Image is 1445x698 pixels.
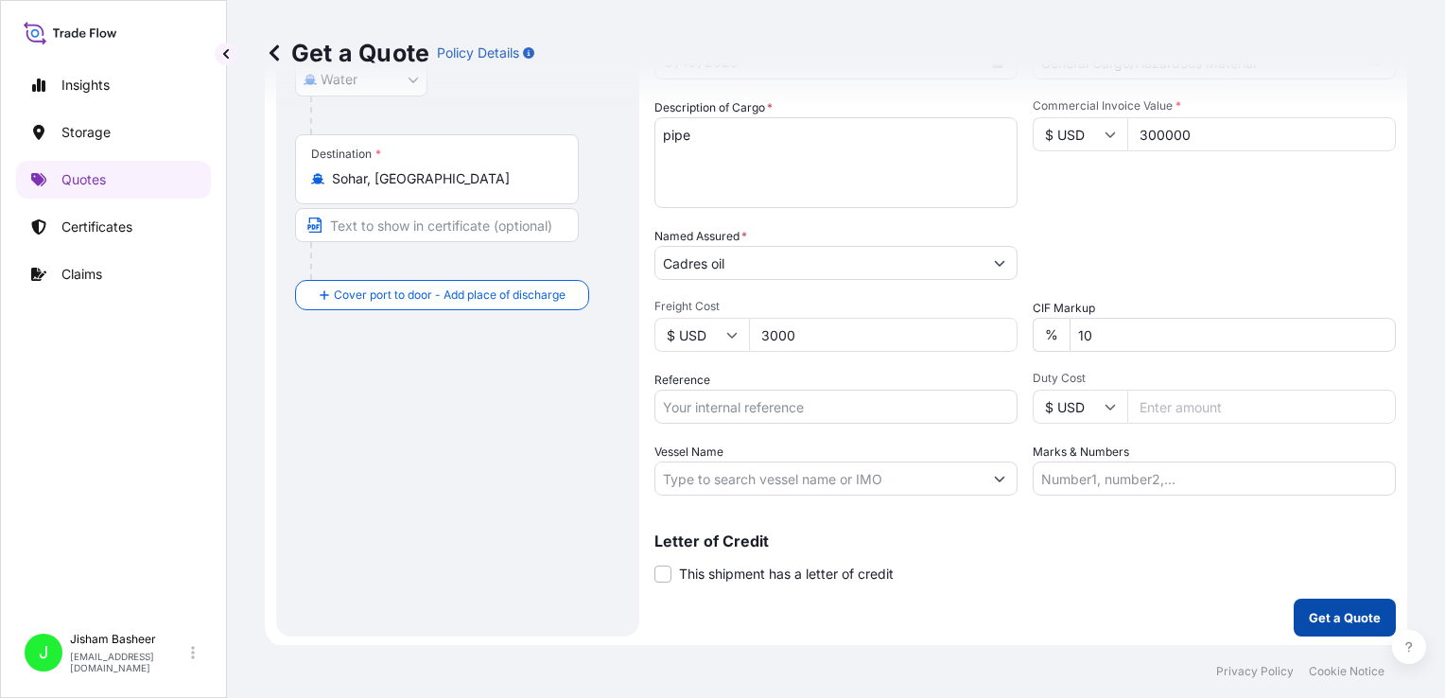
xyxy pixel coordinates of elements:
[1033,462,1396,496] input: Number1, number2,...
[295,208,579,242] input: Text to appear on certificate
[437,44,519,62] p: Policy Details
[654,443,723,462] label: Vessel Name
[1309,608,1381,627] p: Get a Quote
[749,318,1018,352] input: Enter amount
[983,462,1017,496] button: Show suggestions
[332,169,555,188] input: Destination
[654,533,1396,549] p: Letter of Credit
[1033,371,1396,386] span: Duty Cost
[1127,117,1396,151] input: Type amount
[1127,390,1396,424] input: Enter amount
[654,98,773,117] label: Description of Cargo
[1309,664,1384,679] a: Cookie Notice
[1070,318,1396,352] input: Enter percentage
[39,643,48,662] span: J
[1033,299,1095,318] label: CIF Markup
[654,227,747,246] label: Named Assured
[61,265,102,284] p: Claims
[654,371,710,390] label: Reference
[1216,664,1294,679] a: Privacy Policy
[295,280,589,310] button: Cover port to door - Add place of discharge
[70,632,187,647] p: Jisham Basheer
[61,76,110,95] p: Insights
[61,218,132,236] p: Certificates
[61,123,111,142] p: Storage
[265,38,429,68] p: Get a Quote
[654,390,1018,424] input: Your internal reference
[983,246,1017,280] button: Show suggestions
[16,113,211,151] a: Storage
[1033,443,1129,462] label: Marks & Numbers
[1294,599,1396,637] button: Get a Quote
[16,161,211,199] a: Quotes
[1033,318,1070,352] div: %
[70,651,187,673] p: [EMAIL_ADDRESS][DOMAIN_NAME]
[334,286,566,305] span: Cover port to door - Add place of discharge
[16,208,211,246] a: Certificates
[311,147,381,162] div: Destination
[61,170,106,189] p: Quotes
[654,299,1018,314] span: Freight Cost
[16,66,211,104] a: Insights
[655,462,983,496] input: Type to search vessel name or IMO
[16,255,211,293] a: Claims
[679,565,894,584] span: This shipment has a letter of credit
[655,246,983,280] input: Full name
[1033,98,1396,113] span: Commercial Invoice Value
